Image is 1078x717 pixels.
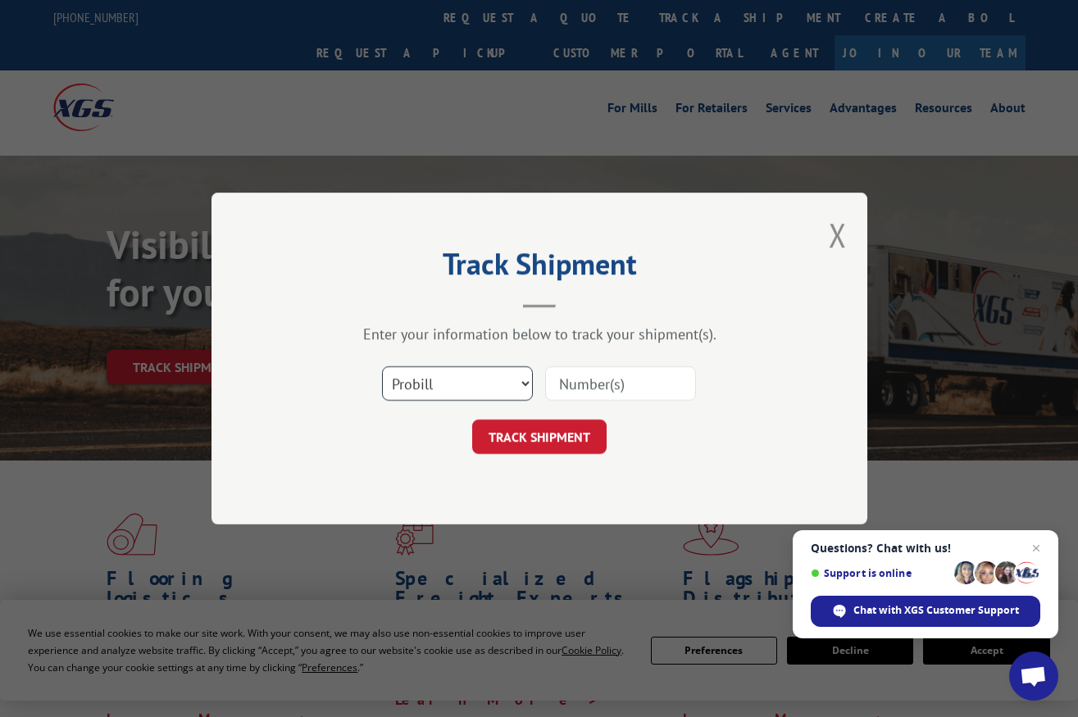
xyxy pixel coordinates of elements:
[811,567,948,579] span: Support is online
[811,596,1040,627] span: Chat with XGS Customer Support
[853,603,1019,618] span: Chat with XGS Customer Support
[1009,651,1058,701] a: Open chat
[829,213,847,256] button: Close modal
[293,324,785,343] div: Enter your information below to track your shipment(s).
[472,420,607,454] button: TRACK SHIPMENT
[293,252,785,284] h2: Track Shipment
[811,542,1040,555] span: Questions? Chat with us!
[545,366,696,401] input: Number(s)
